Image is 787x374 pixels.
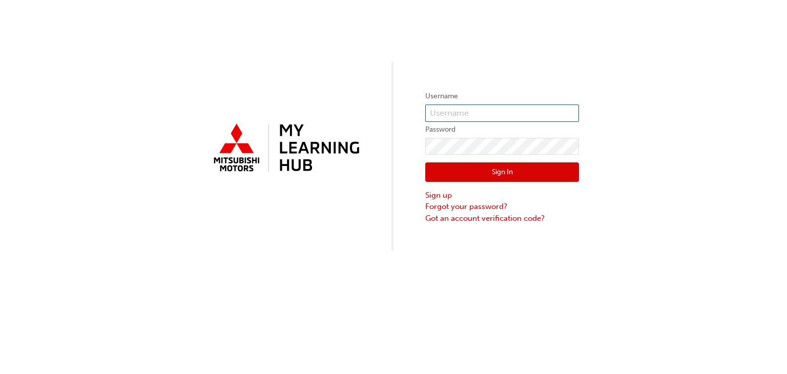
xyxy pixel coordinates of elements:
a: Sign up [425,190,579,201]
a: Forgot your password? [425,201,579,213]
input: Username [425,105,579,122]
button: Sign In [425,162,579,182]
label: Password [425,123,579,136]
img: mmal [208,119,362,178]
a: Got an account verification code? [425,213,579,224]
label: Username [425,90,579,102]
